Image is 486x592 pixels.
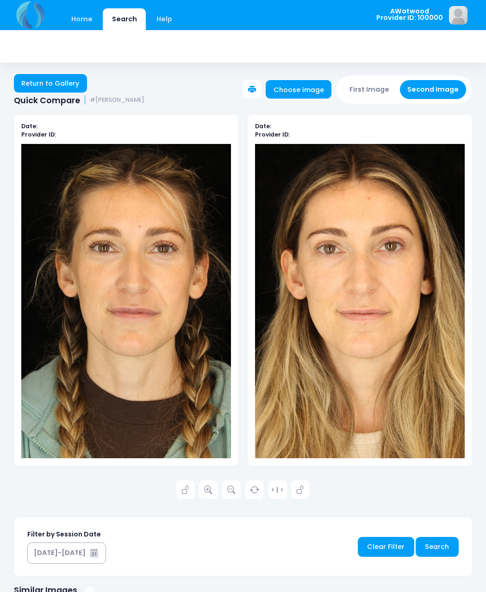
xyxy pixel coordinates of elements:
[255,122,271,130] b: Date:
[358,537,414,557] a: Clear Filter
[103,8,146,30] a: Search
[34,548,86,558] div: [DATE]-[DATE]
[268,480,287,499] a: > | <
[14,95,80,105] span: Quick Compare
[90,97,144,104] small: #[PERSON_NAME]
[416,537,459,557] a: Search
[14,74,87,93] a: Return to Gallery
[21,144,231,458] img: compare-img1
[255,144,465,458] img: compare-img2
[449,6,467,25] img: image
[266,80,331,99] a: Choose image
[376,8,443,21] span: AWatwood Provider ID: 100000
[21,131,56,138] b: Provider ID:
[27,530,101,539] label: Filter by Session Date
[255,131,290,138] b: Provider ID:
[148,8,181,30] a: Help
[342,80,397,99] button: First Image
[400,80,467,99] button: Second Image
[62,8,101,30] a: Home
[21,122,37,130] b: Date:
